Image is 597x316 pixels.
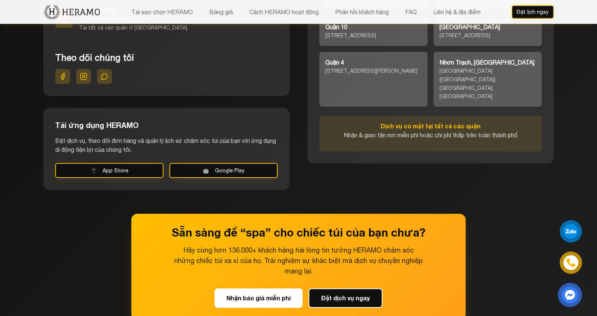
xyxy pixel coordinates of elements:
button: Cách HERAMO hoạt động [247,7,321,17]
span: App Store [90,167,97,174]
strong: Dịch vụ có mặt tại tất cả các quận [381,122,481,129]
div: Quận 4 [325,58,422,67]
img: new-logo.3f60348b.png [43,4,100,20]
div: Tại tất cả các quận ở [GEOGRAPHIC_DATA] [79,24,187,31]
button: Liên hệ & địa điểm [431,7,483,17]
div: [STREET_ADDRESS] [440,31,536,40]
button: Đặt lịch ngay [512,5,554,19]
button: Bảng giá [207,7,235,17]
button: Google Play Google Play [169,163,278,178]
div: Nhơn Trạch, [GEOGRAPHIC_DATA] [440,58,536,67]
div: Quận 10 [325,22,422,31]
h3: Tải ứng dụng HERAMO [55,120,278,130]
img: phone-icon [566,257,576,268]
button: Tại sao chọn HERAMO [129,7,195,17]
h3: Sẵn sàng để “spa” cho chiếc túi của bạn chưa? [143,226,454,239]
button: Đặt dịch vụ ngay [309,288,382,308]
button: Nhận báo giá miễn phí [215,288,303,308]
span: Google Play [203,167,209,174]
p: Hãy cùng hơn 136.000+ khách hàng hài lòng tin tưởng HERAMO chăm sóc những chiếc túi xa xỉ của họ.... [173,245,424,276]
a: phone-icon [561,253,581,273]
div: [GEOGRAPHIC_DATA] ([GEOGRAPHIC_DATA]), [GEOGRAPHIC_DATA], [GEOGRAPHIC_DATA] [440,67,536,101]
p: Nhận & giao tận nơi miễn phí hoặc chi phí thấp trên toàn thành phố [325,122,536,140]
button: Phản hồi khách hàng [333,7,391,17]
div: [STREET_ADDRESS][PERSON_NAME] [325,67,422,75]
button: FAQ [403,7,419,17]
div: [STREET_ADDRESS] [325,31,422,40]
button: App Store App Store [55,163,163,178]
p: Đặt dịch vụ, theo dõi đơn hàng và quản lý lịch sử chăm sóc túi của bạn với ứng dụng di động tiện ... [55,136,278,154]
div: [GEOGRAPHIC_DATA] [440,22,536,31]
h4: Theo dõi chúng tôi [55,52,278,63]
